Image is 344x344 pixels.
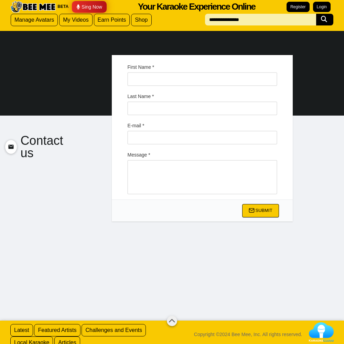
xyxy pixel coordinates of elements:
label: E-mail * [122,122,282,129]
span: Copyright ©2024 Bee Mee, Inc. All rights reserved. [194,331,302,338]
a: Login [313,2,331,12]
label: Message * [122,151,282,158]
a: My Videos [59,14,92,26]
a: Sing Now [72,1,107,13]
label: Last Name * [122,93,282,100]
button: Submit [242,204,279,217]
h1: Contact us [5,135,66,159]
a: Register [287,2,310,12]
label: First Name * [122,64,282,71]
a: Challenges and Events [82,324,146,336]
a: Earn Points [94,14,130,26]
img: Karaoke%20Cloud%20Logo@3x.png [309,322,334,342]
a: Shop [131,14,151,26]
span: BETA [57,4,68,10]
a: Featured Artists [34,324,80,336]
div: Your Karaoke Experience Online [138,0,255,13]
img: Bee Mee [10,1,56,13]
a: Manage Avatars [11,14,58,26]
a: Latest [10,324,33,336]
